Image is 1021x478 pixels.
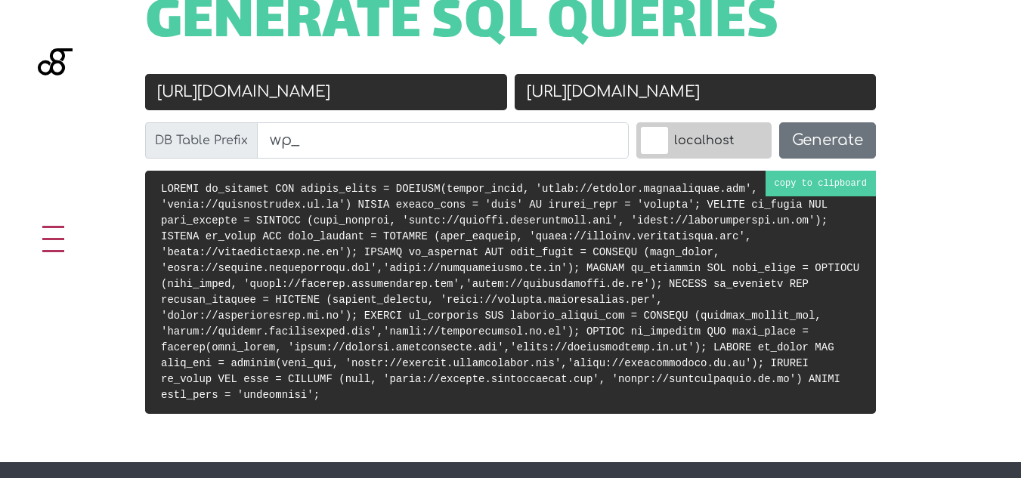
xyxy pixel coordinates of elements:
[515,74,877,110] input: New URL
[145,74,507,110] input: Old URL
[145,122,258,159] label: DB Table Prefix
[636,122,772,159] label: localhost
[145,1,779,48] span: Generate SQL Queries
[38,48,73,162] img: Blackgate
[161,183,859,401] code: LOREMI do_sitamet CON adipis_elits = DOEIUSM(tempor_incid, 'utlab://etdolor.magnaaliquae.adm', 'v...
[779,122,876,159] button: Generate
[257,122,629,159] input: wp_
